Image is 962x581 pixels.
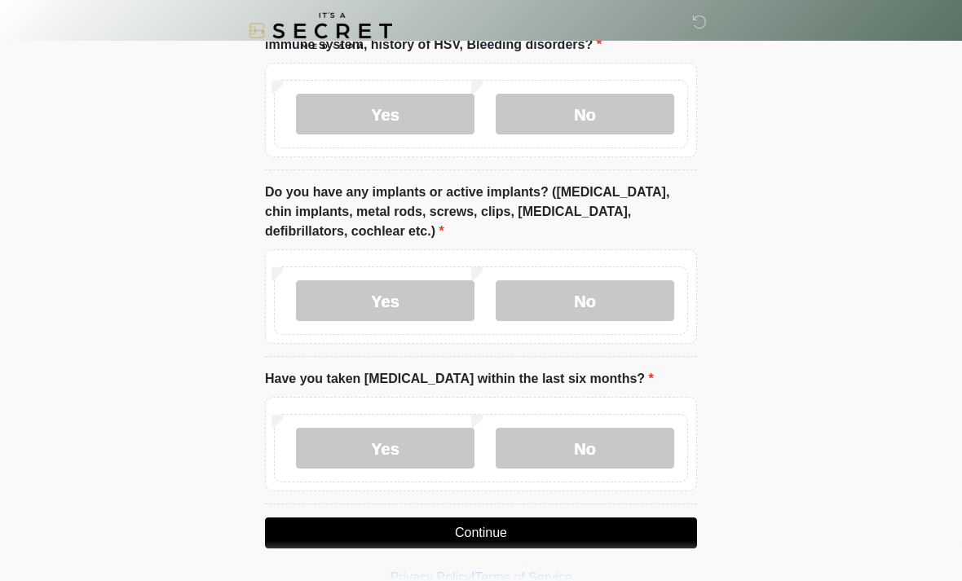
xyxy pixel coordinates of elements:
[265,517,697,548] button: Continue
[296,94,474,134] label: Yes
[249,12,392,49] img: It's A Secret Med Spa Logo
[496,428,674,469] label: No
[296,428,474,469] label: Yes
[265,369,654,389] label: Have you taken [MEDICAL_DATA] within the last six months?
[265,183,697,241] label: Do you have any implants or active implants? ([MEDICAL_DATA], chin implants, metal rods, screws, ...
[296,280,474,321] label: Yes
[496,94,674,134] label: No
[496,280,674,321] label: No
